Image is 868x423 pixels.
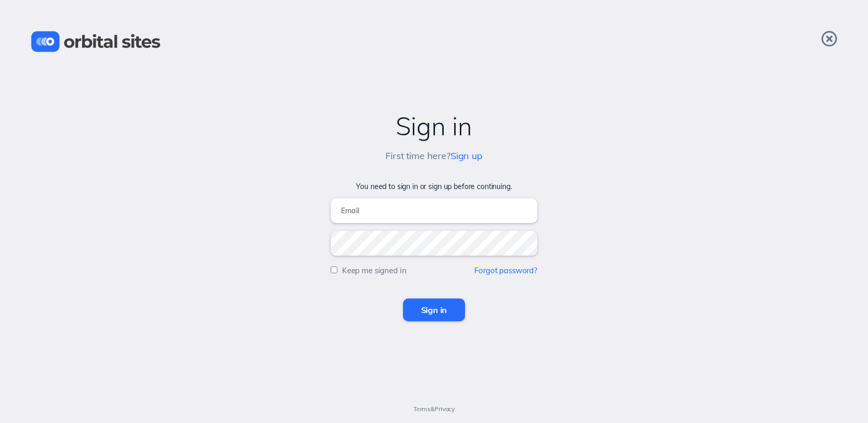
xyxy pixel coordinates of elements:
[474,265,537,275] a: Forgot password?
[331,198,537,223] input: Email
[435,405,455,413] a: Privacy
[413,405,430,413] a: Terms
[31,31,161,52] img: Orbital Sites Logo
[403,299,466,321] input: Sign in
[385,151,483,162] h5: First time here?
[451,150,483,162] a: Sign up
[342,265,407,275] label: Keep me signed in
[10,182,858,321] form: You need to sign in or sign up before continuing.
[10,112,858,140] h2: Sign in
